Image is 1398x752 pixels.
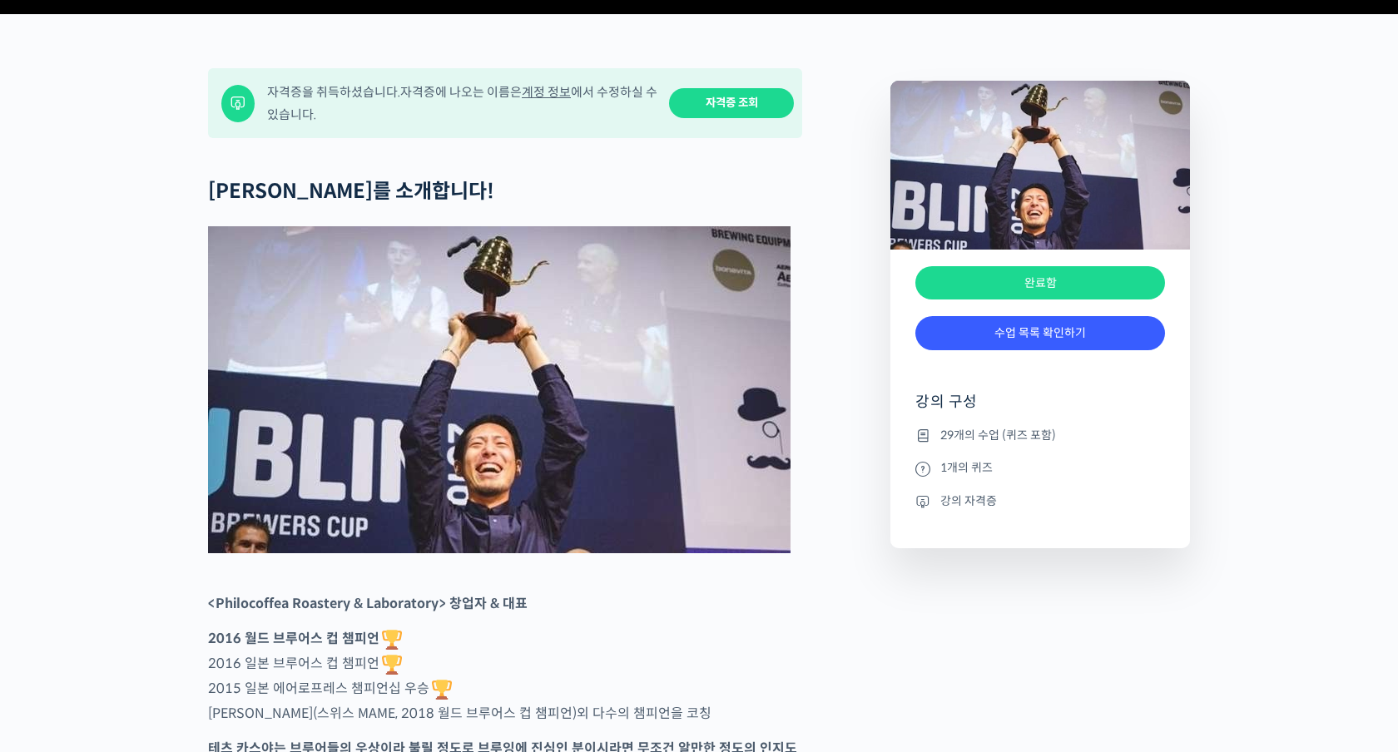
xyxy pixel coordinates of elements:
li: 29개의 수업 (퀴즈 포함) [915,425,1165,445]
a: 설정 [215,527,320,569]
img: 🏆 [382,630,402,650]
a: 홈 [5,527,110,569]
span: 설정 [257,552,277,566]
span: 홈 [52,552,62,566]
a: 계정 정보 [522,84,571,100]
a: 자격증 조회 [669,88,794,119]
a: 대화 [110,527,215,569]
div: 자격증을 취득하셨습니다. 자격증에 나오는 이름은 에서 수정하실 수 있습니다. [267,81,658,126]
img: 🏆 [432,680,452,700]
strong: 2016 월드 브루어스 컵 챔피언 [208,630,404,647]
h4: 강의 구성 [915,392,1165,425]
strong: <Philocoffea Roastery & Laboratory> 창업자 & 대표 [208,595,528,612]
a: 수업 목록 확인하기 [915,316,1165,350]
h2: [PERSON_NAME]를 소개합니다! [208,180,802,204]
li: 1개의 퀴즈 [915,458,1165,478]
li: 강의 자격증 [915,491,1165,511]
img: 🏆 [382,655,402,675]
div: 완료함 [915,266,1165,300]
p: 2016 일본 브루어스 컵 챔피언 2015 일본 에어로프레스 챔피언십 우승 [PERSON_NAME](스위스 MAME, 2018 월드 브루어스 컵 챔피언)외 다수의 챔피언을 코칭 [208,627,802,725]
span: 대화 [152,553,172,566]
